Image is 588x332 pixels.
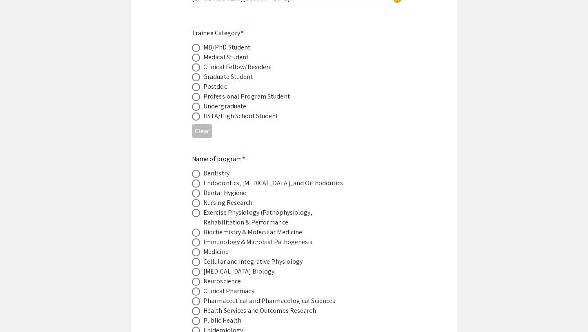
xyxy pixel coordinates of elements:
div: Clinical Fellow/Resident [203,62,272,72]
div: Health Services and Outcomes Research [203,306,316,316]
div: HSTA/High School Student [203,111,278,121]
iframe: Chat [6,295,35,326]
div: Medical Student [203,52,249,62]
div: Clinical Pharmacy [203,286,254,296]
div: Graduate Student [203,72,253,82]
div: Exercise Physiology (Pathophysiology, Rehabilitation & Performance [203,208,346,227]
mat-label: Trainee Category [192,29,243,37]
mat-label: Name of program [192,155,245,163]
div: Biochemistry & Molecular Medicine [203,227,302,237]
div: [MEDICAL_DATA] Biology [203,267,274,276]
div: MD/PhD Student [203,43,250,52]
div: Nursing Research [203,198,253,208]
div: Neuroscience [203,276,241,286]
div: Immunology & Microbial Pathogenesis [203,237,313,247]
div: Pharmaceutical and Pharmacological Sciences [203,296,335,306]
div: Endodontics, [MEDICAL_DATA], and Orthodontics [203,178,343,188]
div: Postdoc [203,82,227,92]
div: Cellular and Integrative Physiology [203,257,303,267]
div: Dentistry [203,168,229,178]
div: Medicine [203,247,229,257]
div: Dental Hygiene [203,188,246,198]
button: Clear [192,124,212,138]
div: Public Health [203,316,241,325]
div: Undergraduate [203,101,246,111]
div: Professional Program Student [203,92,290,101]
